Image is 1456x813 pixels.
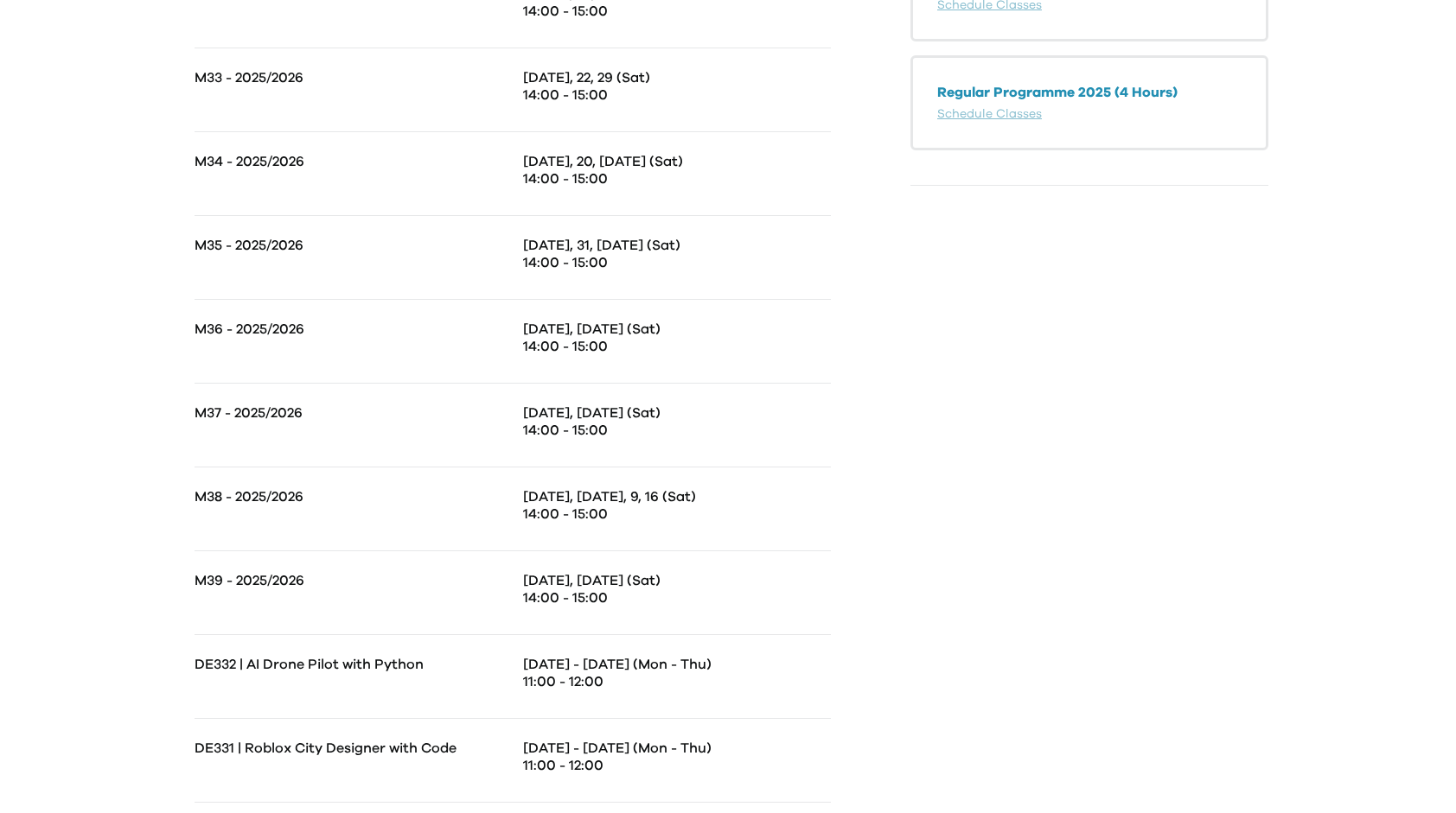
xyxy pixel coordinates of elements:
[523,338,831,355] p: 14:00 - 15:00
[195,153,513,170] p: M34 - 2025/2026
[523,86,831,104] p: 14:00 - 15:00
[195,740,513,757] p: DE331 | Roblox City Designer with Code
[523,673,831,690] p: 11:00 - 12:00
[523,153,831,170] p: [DATE], 20, [DATE] (Sat)
[523,505,831,523] p: 14:00 - 15:00
[195,321,513,338] p: M36 - 2025/2026
[523,404,831,422] p: [DATE], [DATE] (Sat)
[523,321,831,338] p: [DATE], [DATE] (Sat)
[937,82,1242,103] p: Regular Programme 2025 (4 Hours)
[195,488,513,505] p: M38 - 2025/2026
[523,757,831,774] p: 11:00 - 12:00
[195,404,513,422] p: M37 - 2025/2026
[523,488,831,505] p: [DATE], [DATE], 9, 16 (Sat)
[523,422,831,439] p: 14:00 - 15:00
[523,572,831,589] p: [DATE], [DATE] (Sat)
[195,237,513,254] p: M35 - 2025/2026
[523,69,831,86] p: [DATE], 22, 29 (Sat)
[195,69,513,86] p: M33 - 2025/2026
[195,656,513,673] p: DE332 | AI Drone Pilot with Python
[523,254,831,271] p: 14:00 - 15:00
[523,740,831,757] p: [DATE] - [DATE] (Mon - Thu)
[523,656,831,673] p: [DATE] - [DATE] (Mon - Thu)
[523,170,831,187] p: 14:00 - 15:00
[523,3,831,20] p: 14:00 - 15:00
[523,237,831,254] p: [DATE], 31, [DATE] (Sat)
[523,589,831,607] p: 14:00 - 15:00
[195,572,513,589] p: M39 - 2025/2026
[937,108,1042,120] a: Schedule Classes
